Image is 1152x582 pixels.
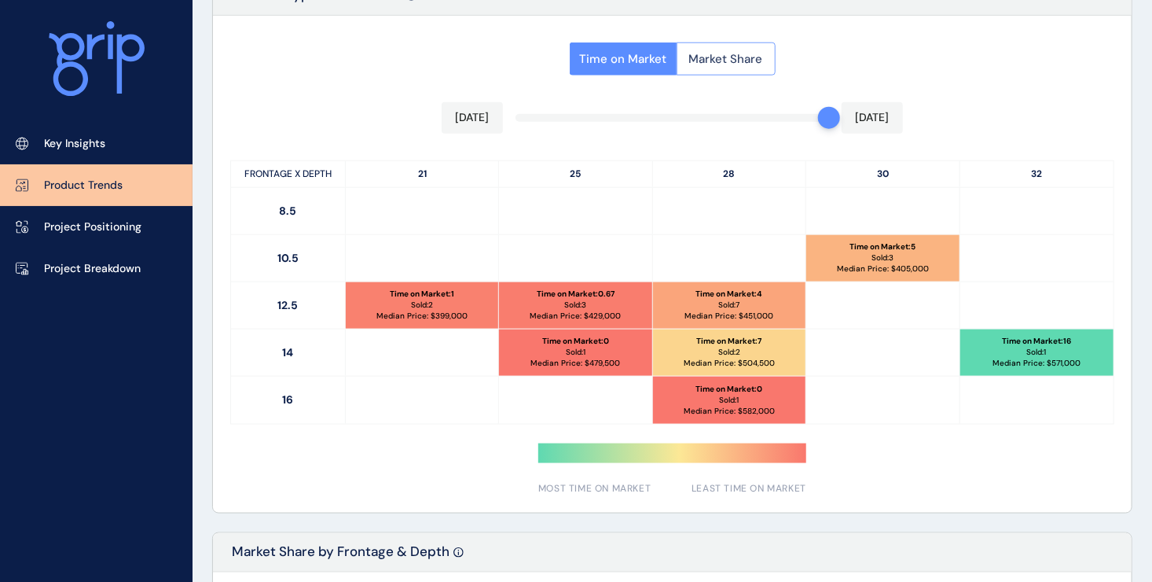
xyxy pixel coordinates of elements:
[718,347,740,358] p: Sold: 2
[570,42,677,76] button: Time on Market
[849,241,915,252] p: Time on Market : 5
[696,336,761,347] p: Time on Market : 7
[837,263,929,274] p: Median Price: $ 405,000
[44,136,105,152] p: Key Insights
[692,482,806,495] span: LEAST TIME ON MARKET
[689,51,763,67] span: Market Share
[537,289,615,300] p: Time on Market : 0.67
[531,358,621,369] p: Median Price: $ 479,500
[856,110,890,126] p: [DATE]
[231,188,346,234] p: 8.5
[376,311,468,322] p: Median Price: $ 399,000
[231,377,346,424] p: 16
[806,161,959,187] p: 30
[718,300,739,311] p: Sold: 7
[499,161,652,187] p: 25
[538,482,651,495] span: MOST TIME ON MARKET
[695,384,762,395] p: Time on Market : 0
[530,311,622,322] p: Median Price: $ 429,000
[992,358,1080,369] p: Median Price: $ 571,000
[231,161,346,187] p: FRONTAGE X DEPTH
[231,330,346,376] p: 14
[695,289,762,300] p: Time on Market : 4
[1002,336,1071,347] p: Time on Market : 16
[684,311,773,322] p: Median Price: $ 451,000
[580,51,667,67] span: Time on Market
[566,347,585,358] p: Sold: 1
[684,358,775,369] p: Median Price: $ 504,500
[455,110,489,126] p: [DATE]
[1027,347,1047,358] p: Sold: 1
[231,235,346,282] p: 10.5
[653,161,806,187] p: 28
[44,261,141,277] p: Project Breakdown
[231,282,346,329] p: 12.5
[565,300,587,311] p: Sold: 3
[44,219,141,235] p: Project Positioning
[390,289,454,300] p: Time on Market : 1
[411,300,433,311] p: Sold: 2
[232,543,449,572] p: Market Share by Frontage & Depth
[871,252,893,263] p: Sold: 3
[677,42,776,76] button: Market Share
[542,336,609,347] p: Time on Market : 0
[346,161,499,187] p: 21
[719,395,739,406] p: Sold: 1
[44,178,123,193] p: Product Trends
[684,406,775,417] p: Median Price: $ 582,000
[960,161,1113,187] p: 32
